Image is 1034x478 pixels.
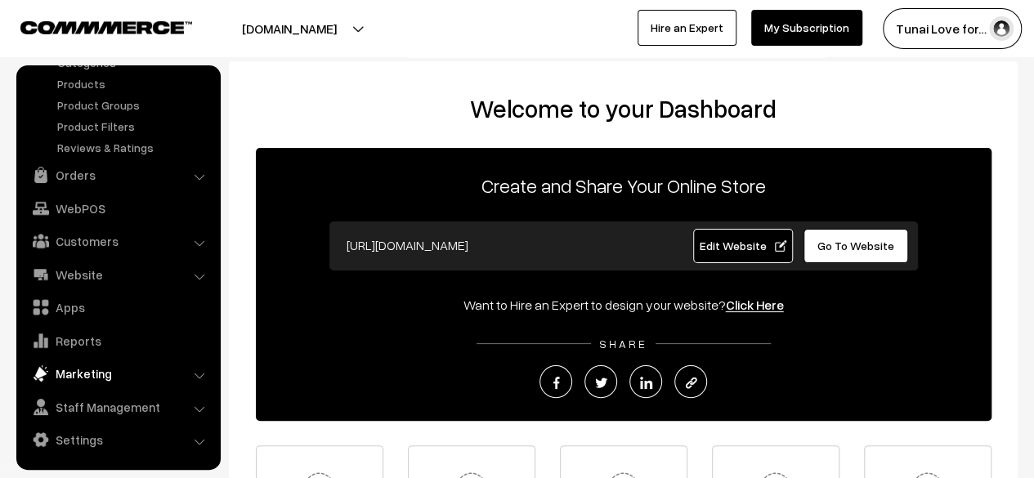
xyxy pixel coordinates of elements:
button: Tunai Love for… [883,8,1022,49]
a: Staff Management [20,392,215,422]
a: Product Groups [53,96,215,114]
a: Reports [20,326,215,355]
a: Website [20,260,215,289]
h2: Welcome to your Dashboard [245,94,1001,123]
a: Product Filters [53,118,215,135]
span: Edit Website [699,239,786,252]
a: Orders [20,160,215,190]
a: COMMMERCE [20,16,163,36]
a: Customers [20,226,215,256]
a: Settings [20,425,215,454]
a: Reviews & Ratings [53,139,215,156]
a: Apps [20,293,215,322]
a: Hire an Expert [638,10,736,46]
a: Go To Website [803,229,909,263]
img: user [989,16,1014,41]
a: Products [53,75,215,92]
span: Go To Website [817,239,894,252]
a: My Subscription [751,10,862,46]
a: Edit Website [693,229,793,263]
a: Click Here [726,297,784,313]
a: Marketing [20,359,215,388]
a: WebPOS [20,194,215,223]
img: COMMMERCE [20,21,192,34]
span: SHARE [591,337,656,351]
div: Want to Hire an Expert to design your website? [256,295,991,315]
button: [DOMAIN_NAME] [185,8,394,49]
p: Create and Share Your Online Store [256,171,991,200]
